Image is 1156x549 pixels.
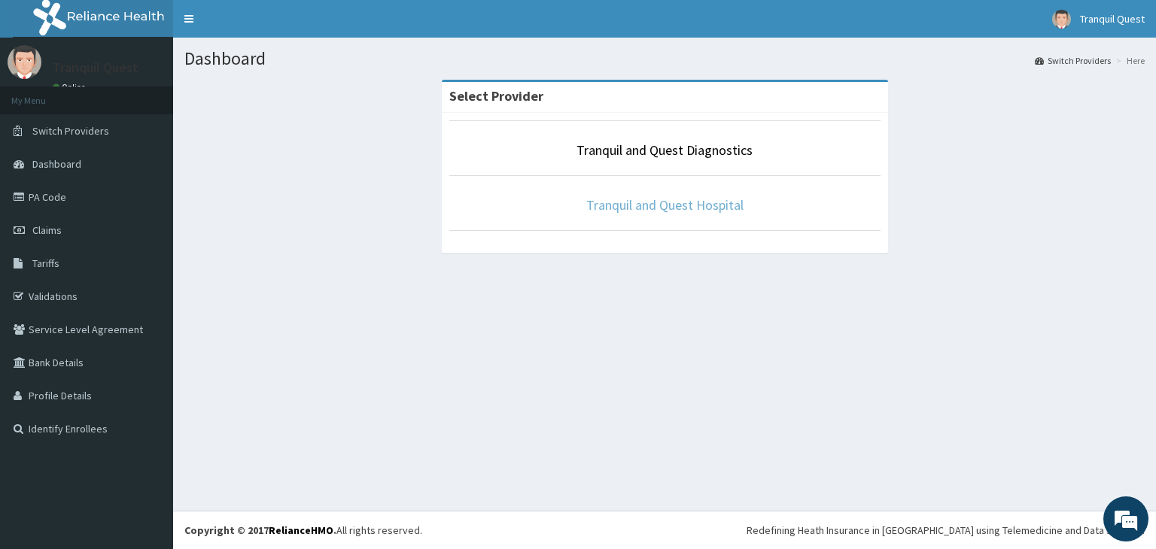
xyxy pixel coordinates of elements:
a: Tranquil and Quest Hospital [586,196,744,214]
a: Online [53,82,89,93]
div: Redefining Heath Insurance in [GEOGRAPHIC_DATA] using Telemedicine and Data Science! [747,523,1145,538]
h1: Dashboard [184,49,1145,68]
span: Dashboard [32,157,81,171]
img: User Image [8,45,41,79]
img: User Image [1052,10,1071,29]
strong: Select Provider [449,87,543,105]
li: Here [1112,54,1145,67]
a: Tranquil and Quest Diagnostics [576,141,753,159]
a: RelianceHMO [269,523,333,537]
p: Tranquil Quest [53,61,138,74]
span: Claims [32,223,62,237]
span: Tariffs [32,256,59,270]
strong: Copyright © 2017 . [184,523,336,537]
a: Switch Providers [1035,54,1111,67]
span: Switch Providers [32,124,109,138]
span: Tranquil Quest [1080,12,1145,26]
footer: All rights reserved. [173,511,1156,549]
